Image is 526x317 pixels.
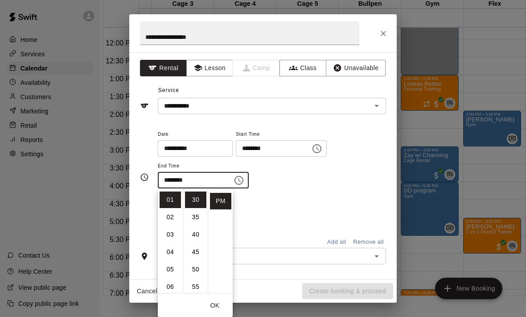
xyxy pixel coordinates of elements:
[185,226,206,243] li: 40 minutes
[185,244,206,260] li: 45 minutes
[233,60,280,76] span: Camps can only be created in the Services page
[160,279,181,295] li: 6 hours
[140,173,149,182] svg: Timing
[158,87,179,93] span: Service
[133,283,161,300] button: Cancel
[185,192,206,208] li: 30 minutes
[160,226,181,243] li: 3 hours
[370,250,383,263] button: Open
[158,190,183,293] ul: Select hours
[185,209,206,225] li: 35 minutes
[208,190,233,293] ul: Select meridiem
[160,192,181,208] li: 1 hours
[140,60,187,76] button: Rental
[326,60,386,76] button: Unavailable
[185,279,206,295] li: 55 minutes
[230,171,248,189] button: Choose time, selected time is 1:30 PM
[370,100,383,112] button: Open
[140,252,149,261] svg: Rooms
[308,140,326,158] button: Choose time, selected time is 12:30 PM
[375,25,391,42] button: Close
[158,140,226,157] input: Choose date, selected date is Aug 13, 2025
[158,271,386,286] span: Notes
[160,261,181,278] li: 5 hours
[322,235,351,249] button: Add all
[186,60,233,76] button: Lesson
[158,160,249,172] span: End Time
[210,193,231,209] li: PM
[158,129,233,141] span: Date
[236,129,327,141] span: Start Time
[351,235,386,249] button: Remove all
[160,244,181,260] li: 4 hours
[160,209,181,225] li: 2 hours
[185,261,206,278] li: 50 minutes
[201,297,229,314] button: OK
[183,190,208,293] ul: Select minutes
[140,101,149,110] svg: Service
[279,60,326,76] button: Class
